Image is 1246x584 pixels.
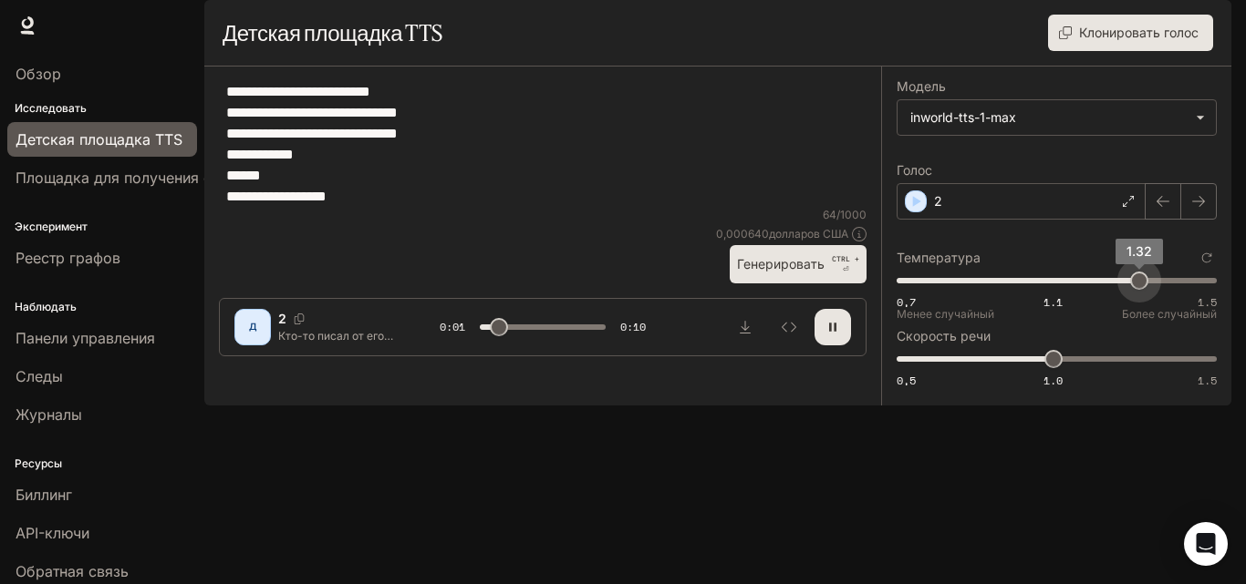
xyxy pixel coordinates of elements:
[897,294,916,310] font: 0,7
[1044,294,1063,310] font: 1.1
[897,78,946,94] font: Модель
[1048,15,1213,51] button: Клонировать голос
[440,319,465,334] font: 0:01
[1197,248,1217,268] button: Сбросить к настройкам по умолчанию
[897,373,916,388] font: 0,5
[910,109,1016,125] font: inworld-tts-1-max
[727,309,763,345] button: Скачать аудио
[730,245,867,282] button: ГенерироватьCTRL +⏎
[1079,25,1199,40] font: Клонировать голос
[1198,373,1217,388] font: 1.5
[1122,307,1217,321] font: Более случайный
[898,100,1216,135] div: inworld-tts-1-max
[771,309,807,345] button: Осмотреть
[620,319,646,334] font: 0:10
[1127,243,1152,259] span: 1.32
[737,256,825,272] font: Генерировать
[840,208,867,221] font: 1000
[823,208,836,221] font: 64
[897,307,994,321] font: Менее случайный
[897,162,932,178] font: Голос
[1184,522,1228,566] div: Открытый Интерком Мессенджер
[836,208,840,221] font: /
[278,329,395,436] font: Кто-то писал от его имени. Но как убийца вошёл в квартиру, если дверь была заперта изнутри и замо...
[934,193,942,209] font: 2
[897,328,991,343] font: Скорость речи
[1198,294,1217,310] font: 1.5
[286,313,312,324] button: Копировать голосовой идентификатор
[843,265,849,273] font: ⏎
[897,250,981,265] font: Температура
[832,254,859,263] font: CTRL +
[278,311,286,326] font: 2
[223,19,442,46] font: Детская площадка TTS
[249,321,257,332] font: Д
[1044,373,1063,388] font: 1.0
